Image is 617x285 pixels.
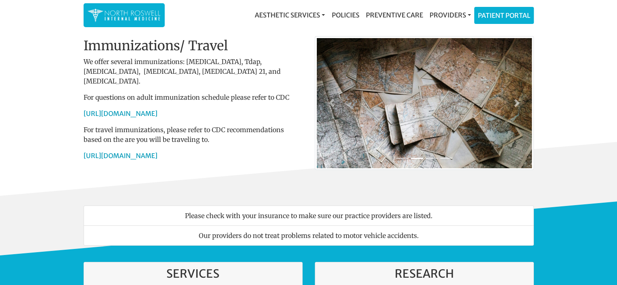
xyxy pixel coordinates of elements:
[84,206,534,226] li: Please check with your insurance to make sure our practice providers are listed.
[328,7,362,23] a: Policies
[84,38,303,54] h2: Immunizations/ Travel
[84,92,303,102] p: For questions on adult immunization schedule please refer to CDC
[362,7,426,23] a: Preventive Care
[252,7,328,23] a: Aesthetic Services
[84,125,303,144] p: For travel immunizations, please refer to CDC recommendations based on the are you will be travel...
[323,267,525,281] h3: Research
[84,109,157,118] a: [URL][DOMAIN_NAME]
[84,57,303,86] p: We offer several immunizations: [MEDICAL_DATA], Tdap, [MEDICAL_DATA], [MEDICAL_DATA], [MEDICAL_DA...
[84,152,157,160] a: [URL][DOMAIN_NAME]
[84,225,534,246] li: Our providers do not treat problems related to motor vehicle accidents.
[88,7,161,23] img: North Roswell Internal Medicine
[475,7,533,24] a: Patient Portal
[426,7,474,23] a: Providers
[92,267,294,281] h3: Services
